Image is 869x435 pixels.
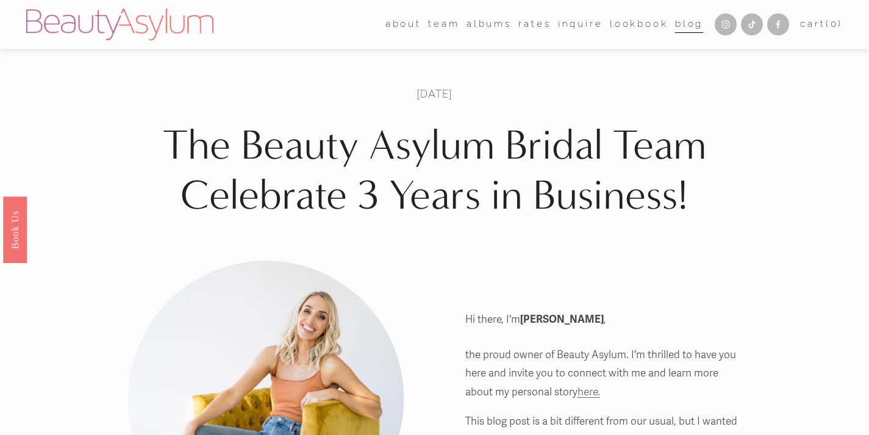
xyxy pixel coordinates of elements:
[428,16,459,33] span: team
[465,313,606,326] p: Hi there, I'm ,
[128,121,741,221] h1: The Beauty Asylum Bridal Team Celebrate 3 Years in Business!
[467,15,512,34] a: albums
[520,313,604,326] strong: [PERSON_NAME]
[417,87,452,101] span: [DATE]
[428,15,459,34] a: folder dropdown
[465,346,741,402] p: the proud owner of Beauty Asylum. I'm thrilled to have you here and invite you to connect with me...
[610,15,668,34] a: Lookbook
[385,16,421,33] span: about
[518,15,551,34] a: Rates
[715,13,737,35] a: Instagram
[741,13,763,35] a: TikTok
[26,9,213,40] img: Beauty Asylum | Bridal Hair &amp; Makeup Charlotte &amp; Atlanta
[578,386,600,398] a: here.
[3,196,27,262] a: Book Us
[826,18,843,29] span: ( )
[767,13,789,35] a: Facebook
[675,15,703,34] a: Blog
[558,15,603,34] a: Inquire
[831,18,839,29] span: 0
[800,16,843,33] a: 0 items in cart
[385,15,421,34] a: folder dropdown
